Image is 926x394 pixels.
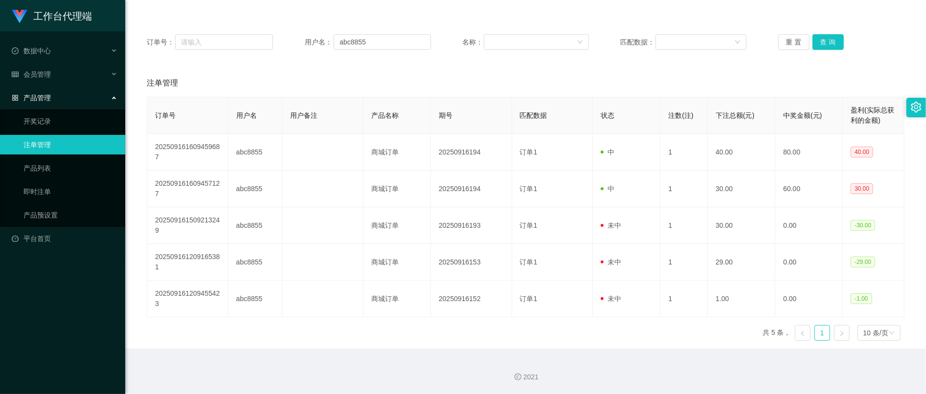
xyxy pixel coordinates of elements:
span: 40.00 [851,147,873,157]
i: 图标: copyright [515,373,521,380]
span: 注单管理 [147,77,178,89]
a: 图标: dashboard平台首页 [12,229,117,248]
span: 用户备注 [290,111,317,119]
span: -29.00 [851,257,875,267]
li: 1 [814,325,830,341]
span: 中 [601,185,614,193]
td: 30.00 [708,207,775,244]
i: 图标: right [839,330,845,336]
td: 0.00 [775,207,843,244]
i: 图标: check-circle-o [12,47,19,54]
td: 1.00 [708,281,775,317]
img: logo.9652507e.png [12,10,27,23]
td: abc8855 [228,281,282,317]
span: -30.00 [851,220,875,231]
a: 产品列表 [23,158,117,178]
span: 下注总额(元) [716,111,754,119]
td: 30.00 [708,171,775,207]
td: 1 [660,281,708,317]
td: 40.00 [708,134,775,171]
span: 数据中心 [12,47,51,55]
span: 盈利(实际总获利的金额) [851,106,894,124]
td: 商城订单 [363,207,431,244]
span: 订单1 [520,148,538,156]
span: 订单1 [520,185,538,193]
span: 未中 [601,221,621,229]
div: 2021 [133,372,918,382]
td: 1 [660,134,708,171]
td: 202509161209165381 [147,244,228,281]
td: 商城订单 [363,244,431,281]
td: 商城订单 [363,171,431,207]
h1: 工作台代理端 [33,0,92,32]
span: 订单1 [520,221,538,229]
span: -1.00 [851,293,872,304]
i: 图标: table [12,71,19,78]
span: 订单号： [147,37,175,47]
li: 下一页 [834,325,850,341]
button: 查 询 [813,34,844,50]
td: 20250916193 [431,207,512,244]
span: 中 [601,148,614,156]
span: 注数(注) [668,111,693,119]
span: 会员管理 [12,70,51,78]
input: 请输入 [175,34,273,50]
td: 20250916152 [431,281,512,317]
span: 产品管理 [12,94,51,102]
span: 匹配数据： [620,37,655,47]
td: 202509161609459687 [147,134,228,171]
td: 商城订单 [363,134,431,171]
span: 用户名： [305,37,334,47]
div: 10 条/页 [863,326,888,340]
td: 0.00 [775,281,843,317]
td: 商城订单 [363,281,431,317]
li: 共 5 条， [763,325,791,341]
td: 1 [660,244,708,281]
td: abc8855 [228,244,282,281]
span: 匹配数据 [520,111,547,119]
a: 工作台代理端 [12,12,92,20]
span: 产品名称 [371,111,399,119]
span: 未中 [601,258,621,266]
td: 80.00 [775,134,843,171]
span: 未中 [601,295,621,303]
td: 202509161609457127 [147,171,228,207]
span: 订单号 [155,111,176,119]
a: 开奖记录 [23,111,117,131]
i: 图标: setting [911,102,922,112]
span: 订单1 [520,295,538,303]
td: 202509161509213249 [147,207,228,244]
td: 20250916194 [431,134,512,171]
span: 用户名 [236,111,257,119]
td: abc8855 [228,207,282,244]
span: 状态 [601,111,614,119]
td: 20250916194 [431,171,512,207]
i: 图标: appstore-o [12,94,19,101]
td: 202509161209455423 [147,281,228,317]
td: 29.00 [708,244,775,281]
td: 1 [660,207,708,244]
i: 图标: down [889,330,895,337]
td: 60.00 [775,171,843,207]
td: 1 [660,171,708,207]
span: 中奖金额(元) [783,111,822,119]
a: 即时注单 [23,182,117,201]
a: 产品预设置 [23,205,117,225]
span: 名称： [462,37,484,47]
a: 1 [815,326,830,340]
i: 图标: down [577,39,583,46]
a: 注单管理 [23,135,117,154]
span: 订单1 [520,258,538,266]
td: 0.00 [775,244,843,281]
button: 重 置 [778,34,810,50]
td: abc8855 [228,134,282,171]
span: 30.00 [851,183,873,194]
input: 请输入 [334,34,431,50]
td: abc8855 [228,171,282,207]
li: 上一页 [795,325,811,341]
i: 图标: down [735,39,741,46]
td: 20250916153 [431,244,512,281]
span: 期号 [439,111,452,119]
i: 图标: left [800,330,806,336]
